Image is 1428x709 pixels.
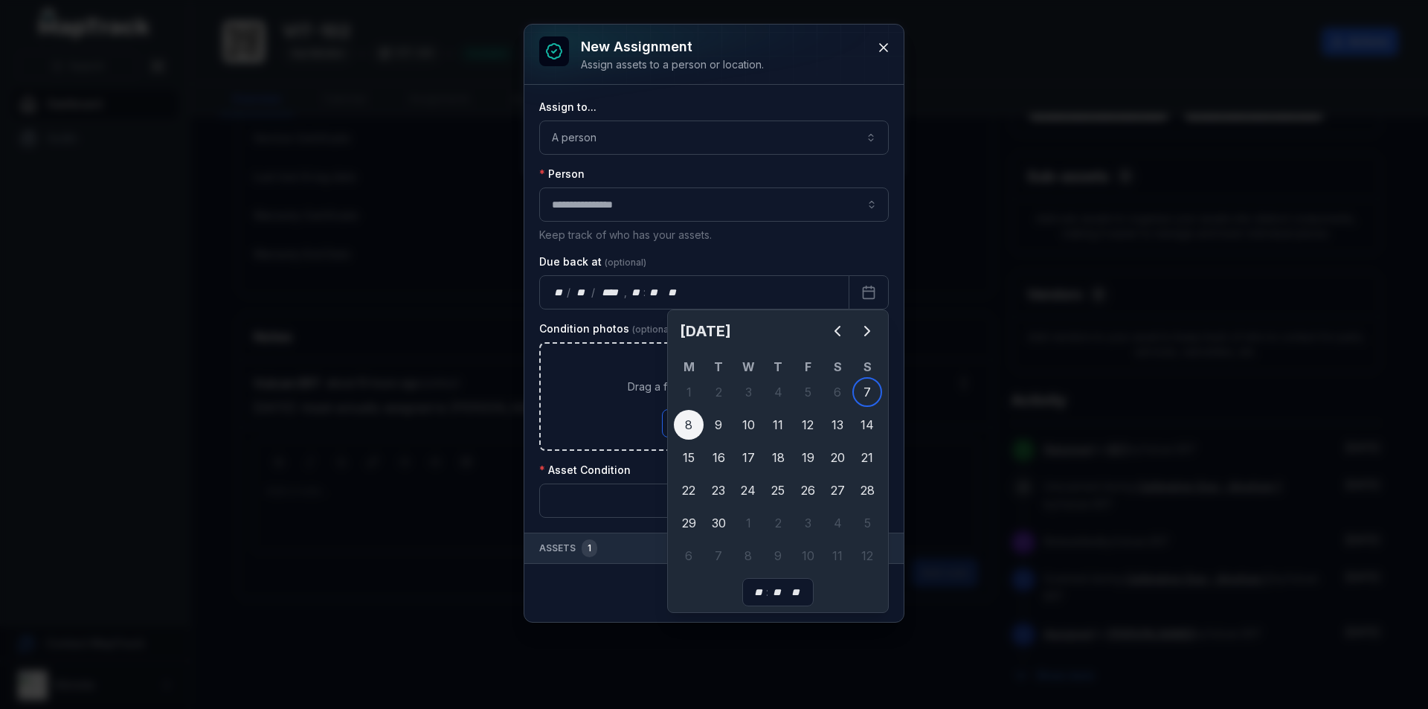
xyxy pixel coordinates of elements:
[852,475,882,505] div: Sunday 28 September 2025
[704,377,733,407] div: 2
[704,541,733,571] div: 7
[733,410,763,440] div: Wednesday 10 September 2025
[539,463,631,478] label: Asset Condition
[539,321,674,336] label: Condition photos
[852,475,882,505] div: 28
[704,508,733,538] div: 30
[704,475,733,505] div: 23
[793,475,823,505] div: 26
[793,377,823,407] div: 5
[539,167,585,182] label: Person
[793,508,823,538] div: Friday 3 October 2025
[665,285,681,300] div: am/pm,
[674,508,704,538] div: 29
[793,508,823,538] div: 3
[662,409,766,437] button: Browse Files
[770,585,785,600] div: minute,
[823,508,852,538] div: 4
[788,585,804,600] div: am/pm,
[823,475,852,505] div: Saturday 27 September 2025
[674,541,704,571] div: Monday 6 October 2025
[581,36,764,57] h3: New assignment
[823,410,852,440] div: 13
[823,541,852,571] div: 11
[539,254,646,269] label: Due back at
[852,358,882,376] th: S
[733,541,763,571] div: 8
[766,585,770,600] div: :
[674,377,704,407] div: 1
[733,508,763,538] div: Wednesday 1 October 2025
[823,541,852,571] div: Saturday 11 October 2025
[539,228,889,243] p: Keep track of who has your assets.
[823,508,852,538] div: Saturday 4 October 2025
[793,377,823,407] div: Friday 5 September 2025
[763,443,793,472] div: 18
[763,377,793,407] div: Thursday 4 September 2025
[763,443,793,472] div: Thursday 18 September 2025
[823,475,852,505] div: 27
[539,100,596,115] label: Assign to...
[674,316,882,606] div: Calendar
[823,410,852,440] div: Saturday 13 September 2025
[763,508,793,538] div: 2
[852,377,882,407] div: 7
[793,410,823,440] div: Friday 12 September 2025
[674,508,704,538] div: Monday 29 September 2025
[793,541,823,571] div: Friday 10 October 2025
[572,285,592,300] div: month,
[704,475,733,505] div: Tuesday 23 September 2025
[582,539,597,557] div: 1
[763,475,793,505] div: 25
[733,475,763,505] div: 24
[763,377,793,407] div: 4
[823,443,852,472] div: 20
[733,377,763,407] div: Wednesday 3 September 2025
[733,475,763,505] div: Wednesday 24 September 2025
[704,410,733,440] div: Tuesday 9 September 2025
[674,443,704,472] div: 15
[852,443,882,472] div: Sunday 21 September 2025
[647,285,662,300] div: minute,
[733,443,763,472] div: 17
[674,541,704,571] div: 6
[591,285,596,300] div: /
[763,410,793,440] div: 11
[823,316,852,346] button: Previous
[567,285,572,300] div: /
[852,541,882,571] div: Sunday 12 October 2025
[752,585,767,600] div: hour,
[823,443,852,472] div: Saturday 20 September 2025
[674,377,704,407] div: Monday 1 September 2025
[852,410,882,440] div: 14
[849,275,889,309] button: Calendar
[852,508,882,538] div: 5
[733,541,763,571] div: Wednesday 8 October 2025
[763,541,793,571] div: Thursday 9 October 2025
[704,541,733,571] div: Tuesday 7 October 2025
[823,358,852,376] th: S
[704,377,733,407] div: Tuesday 2 September 2025
[763,508,793,538] div: Thursday 2 October 2025
[674,358,704,376] th: M
[823,377,852,407] div: 6
[793,475,823,505] div: Friday 26 September 2025
[674,443,704,472] div: Monday 15 September 2025
[852,541,882,571] div: 12
[733,508,763,538] div: 1
[628,285,643,300] div: hour,
[596,285,624,300] div: year,
[733,410,763,440] div: 10
[704,358,733,376] th: T
[674,358,882,572] table: September 2025
[823,377,852,407] div: Saturday 6 September 2025
[704,443,733,472] div: Tuesday 16 September 2025
[852,508,882,538] div: Sunday 5 October 2025
[643,285,647,300] div: :
[793,443,823,472] div: Friday 19 September 2025
[733,358,763,376] th: W
[674,475,704,505] div: 22
[733,377,763,407] div: 3
[628,379,801,394] span: Drag a file here, or click to browse.
[793,541,823,571] div: 10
